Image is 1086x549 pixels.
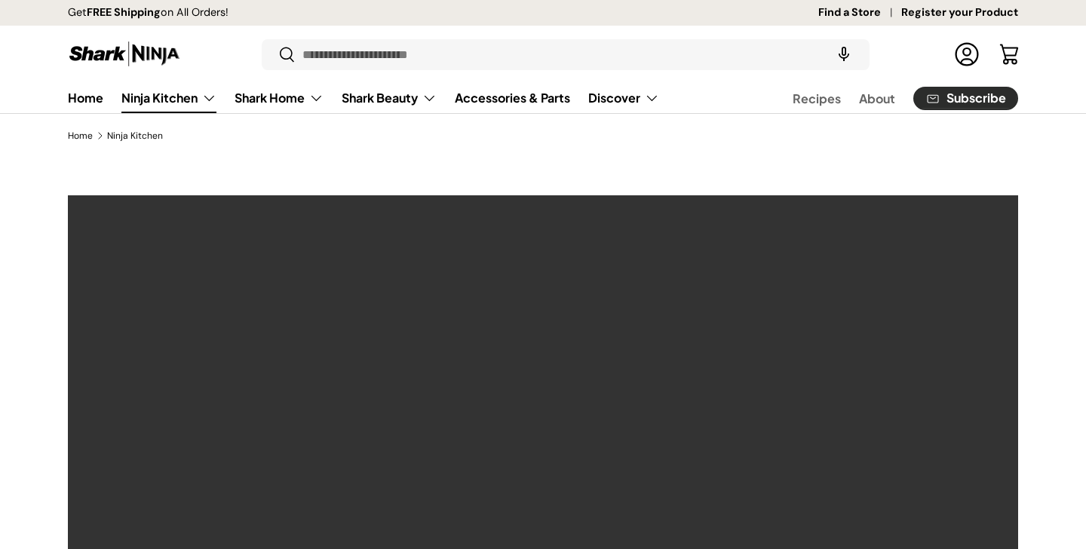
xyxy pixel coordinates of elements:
[913,87,1018,110] a: Subscribe
[68,5,229,21] p: Get on All Orders!
[901,5,1018,21] a: Register your Product
[87,5,161,19] strong: FREE Shipping
[121,83,216,113] a: Ninja Kitchen
[818,5,901,21] a: Find a Store
[946,92,1006,104] span: Subscribe
[225,83,333,113] summary: Shark Home
[68,131,93,140] a: Home
[68,83,103,112] a: Home
[793,84,841,113] a: Recipes
[68,83,659,113] nav: Primary
[342,83,437,113] a: Shark Beauty
[107,131,163,140] a: Ninja Kitchen
[68,39,181,69] img: Shark Ninja Philippines
[588,83,659,113] a: Discover
[235,83,324,113] a: Shark Home
[820,38,868,71] speech-search-button: Search by voice
[579,83,668,113] summary: Discover
[112,83,225,113] summary: Ninja Kitchen
[859,84,895,113] a: About
[455,83,570,112] a: Accessories & Parts
[68,129,1018,143] nav: Breadcrumbs
[756,83,1018,113] nav: Secondary
[333,83,446,113] summary: Shark Beauty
